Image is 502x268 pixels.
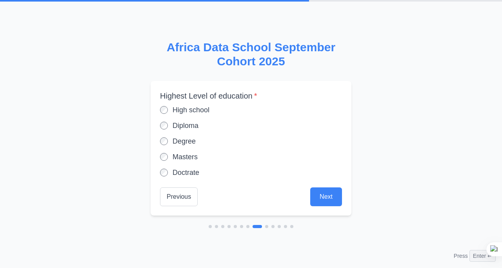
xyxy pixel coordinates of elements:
[310,187,342,206] button: Next
[173,104,209,115] label: High school
[160,187,198,206] button: Previous
[151,40,351,68] h2: Africa Data School September Cohort 2025
[173,136,196,147] label: Degree
[160,90,342,101] label: Highest Level of education
[173,120,198,131] label: Diploma
[173,167,199,178] label: Doctrate
[469,250,496,262] span: Enter ↵
[454,250,496,262] div: Press
[173,151,198,162] label: Masters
